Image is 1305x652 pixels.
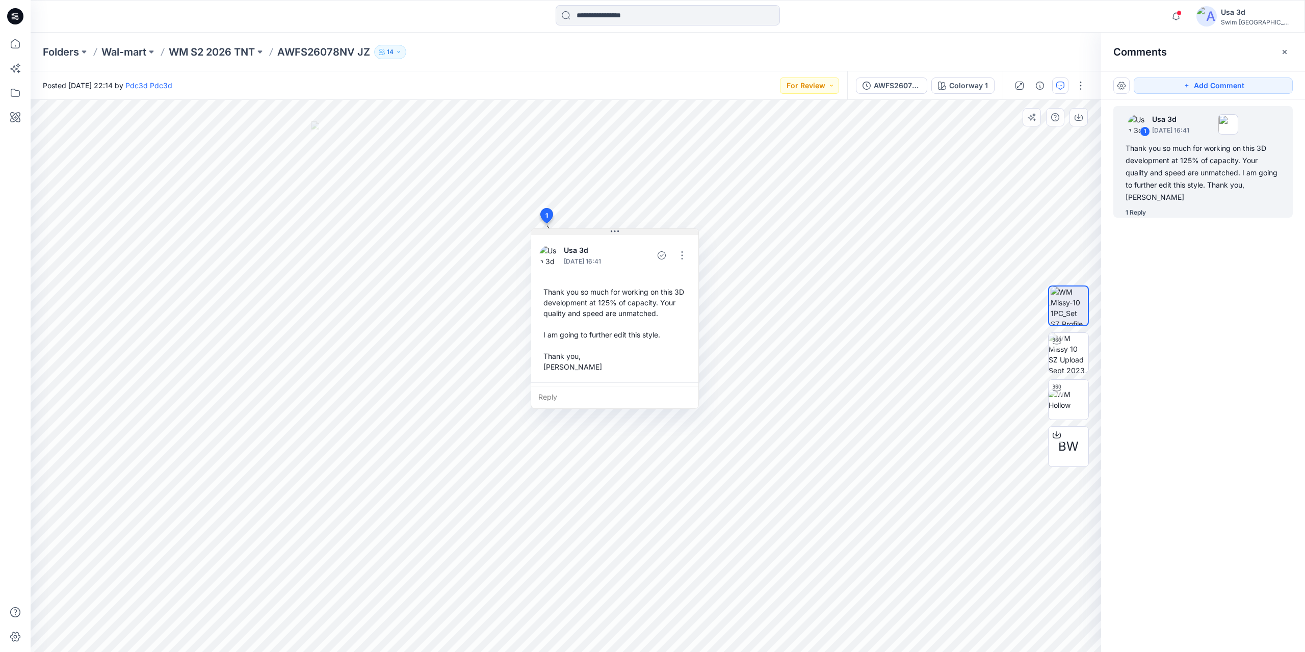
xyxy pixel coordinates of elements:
img: WM Missy 10 SZ Upload Sept 2023 Preset 2 [1049,333,1088,373]
div: Thank you so much for working on this 3D development at 125% of capacity. Your quality and speed ... [1126,142,1281,203]
div: Reply [531,386,698,408]
a: Wal-mart [101,45,146,59]
a: WM S2 2026 TNT [169,45,255,59]
img: WM Hollow [1049,389,1088,410]
p: [DATE] 16:41 [564,256,631,267]
div: Usa 3d [1221,6,1292,18]
div: Swim [GEOGRAPHIC_DATA] [1221,18,1292,26]
span: BW [1058,437,1079,456]
p: 14 [387,46,394,58]
div: Thank you so much for working on this 3D development at 125% of capacity. Your quality and speed ... [539,282,690,376]
img: Usa 3d [539,245,560,266]
div: Colorway 1 [949,80,988,91]
a: Pdc3d Pdc3d [125,81,172,90]
button: 14 [374,45,406,59]
div: 1 Reply [1126,207,1146,218]
div: AWFS26078NV JZ [874,80,921,91]
h2: Comments [1113,46,1167,58]
img: avatar [1196,6,1217,27]
button: Add Comment [1134,77,1293,94]
img: WM Missy-10 1PC_Set SZ Profile Long Dress Pants [1051,286,1088,325]
span: 1 [545,211,548,220]
button: Details [1032,77,1048,94]
button: AWFS26078NV JZ [856,77,927,94]
div: 1 [1140,126,1150,137]
span: Posted [DATE] 22:14 by [43,80,172,91]
p: [DATE] 16:41 [1152,125,1189,136]
button: Colorway 1 [931,77,995,94]
p: AWFS26078NV JZ [277,45,370,59]
a: Folders [43,45,79,59]
p: Usa 3d [564,244,631,256]
img: Usa 3d [1128,114,1148,135]
p: Usa 3d [1152,113,1189,125]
